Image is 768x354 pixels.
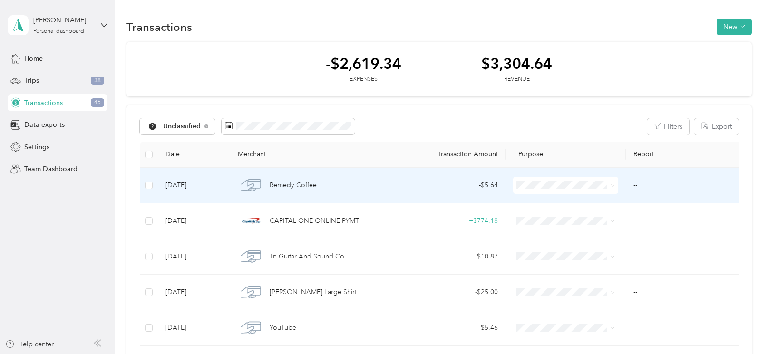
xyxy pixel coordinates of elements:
[626,142,740,168] th: Report
[158,168,230,203] td: [DATE]
[647,118,689,135] button: Filters
[241,247,261,267] img: Tn Guitar And Sound Co
[715,301,768,354] iframe: Everlance-gr Chat Button Frame
[24,76,39,86] span: Trips
[126,22,192,32] h1: Transactions
[24,98,63,108] span: Transactions
[402,142,506,168] th: Transaction Amount
[5,339,54,349] button: Help center
[270,180,317,191] span: Remedy Coffee
[241,175,261,195] img: Remedy Coffee
[626,203,740,239] td: --
[24,54,43,64] span: Home
[626,310,740,346] td: --
[626,239,740,275] td: --
[694,118,739,135] button: Export
[410,251,498,262] div: - $10.87
[163,123,201,130] span: Unclassified
[481,55,552,72] div: $3,304.64
[626,168,740,203] td: --
[326,55,401,72] div: -$2,619.34
[91,77,104,85] span: 38
[481,75,552,84] div: Revenue
[241,318,261,338] img: YouTube
[270,216,359,226] span: CAPITAL ONE ONLINE PYMT
[326,75,401,84] div: Expenses
[158,203,230,239] td: [DATE]
[513,150,543,158] span: Purpose
[410,180,498,191] div: - $5.64
[270,323,296,333] span: YouTube
[91,98,104,107] span: 45
[158,239,230,275] td: [DATE]
[230,142,402,168] th: Merchant
[24,164,78,174] span: Team Dashboard
[158,310,230,346] td: [DATE]
[24,120,65,130] span: Data exports
[33,15,93,25] div: [PERSON_NAME]
[410,216,498,226] div: + $774.18
[270,251,344,262] span: Tn Guitar And Sound Co
[158,142,230,168] th: Date
[241,211,261,231] img: CAPITAL ONE ONLINE PYMT
[410,287,498,297] div: - $25.00
[158,275,230,310] td: [DATE]
[33,29,84,34] div: Personal dashboard
[24,142,49,152] span: Settings
[717,19,752,35] button: New
[270,287,357,297] span: [PERSON_NAME] Large Shirt
[626,275,740,310] td: --
[241,282,261,302] img: Maggie Tharp Large Shirt
[410,323,498,333] div: - $5.46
